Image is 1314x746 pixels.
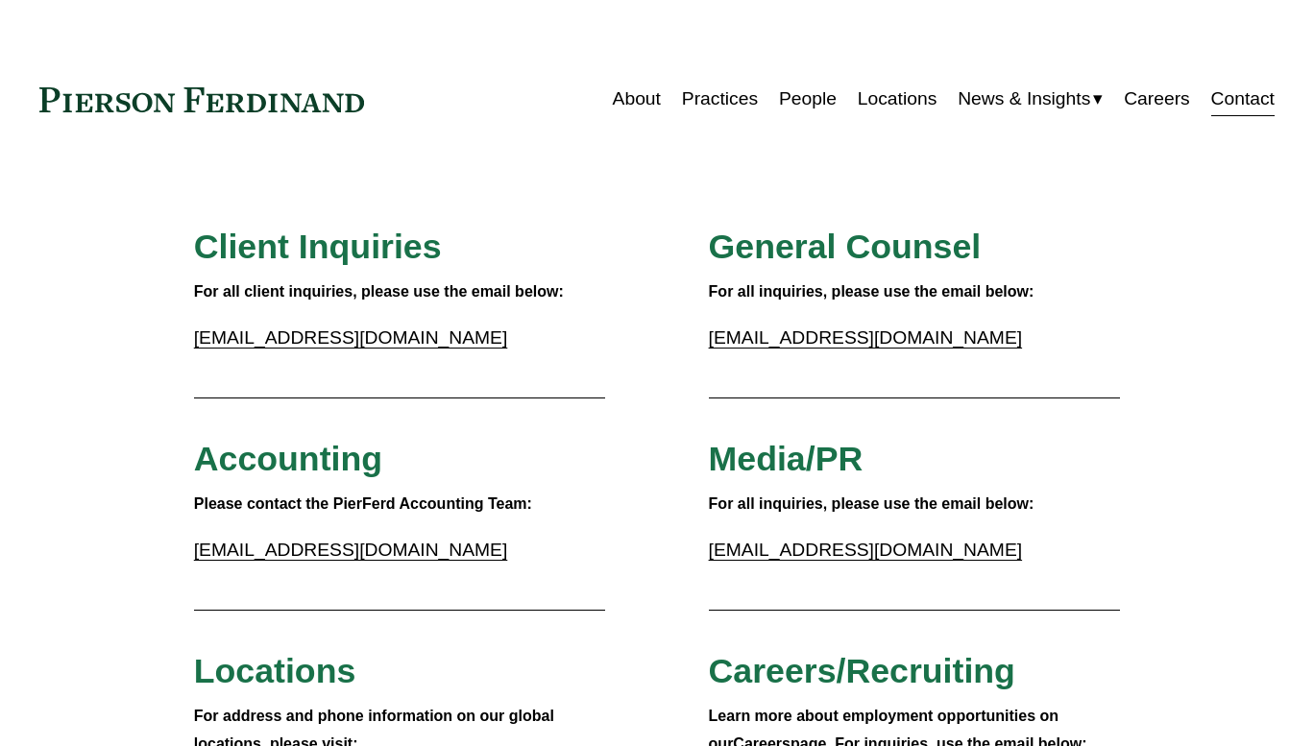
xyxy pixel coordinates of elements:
[194,440,382,478] span: Accounting
[709,440,864,478] span: Media/PR
[709,228,982,266] span: General Counsel
[709,652,1015,690] span: Careers/Recruiting
[779,81,837,118] a: People
[194,327,508,348] a: [EMAIL_ADDRESS][DOMAIN_NAME]
[709,283,1034,300] strong: For all inquiries, please use the email below:
[1124,81,1190,118] a: Careers
[1211,81,1275,118] a: Contact
[194,495,532,512] strong: Please contact the PierFerd Accounting Team:
[709,540,1023,560] a: [EMAIL_ADDRESS][DOMAIN_NAME]
[613,81,661,118] a: About
[194,652,356,690] span: Locations
[194,283,564,300] strong: For all client inquiries, please use the email below:
[682,81,758,118] a: Practices
[858,81,937,118] a: Locations
[709,495,1034,512] strong: For all inquiries, please use the email below:
[194,540,508,560] a: [EMAIL_ADDRESS][DOMAIN_NAME]
[194,228,442,266] span: Client Inquiries
[958,81,1103,118] a: folder dropdown
[709,327,1023,348] a: [EMAIL_ADDRESS][DOMAIN_NAME]
[958,83,1090,116] span: News & Insights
